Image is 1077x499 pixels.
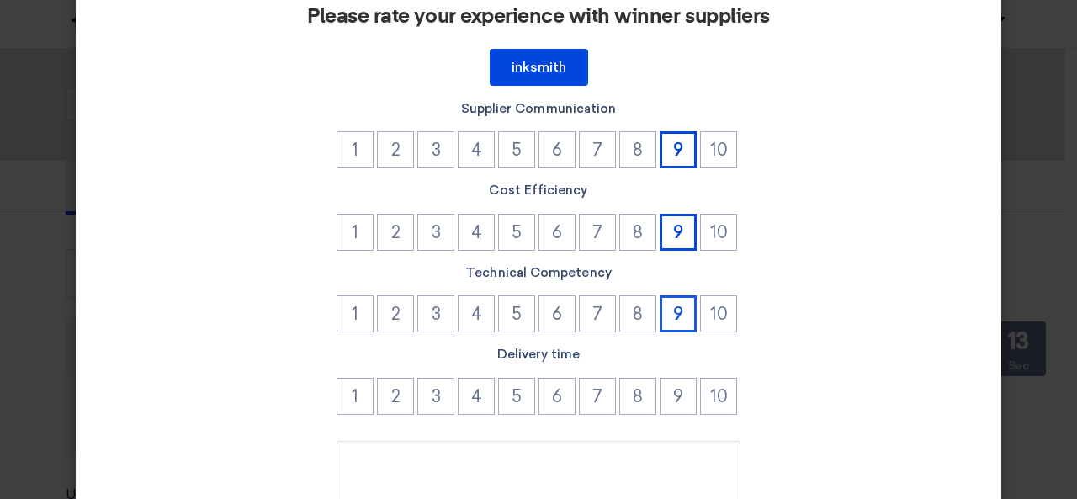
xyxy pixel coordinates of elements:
[377,378,414,415] button: 2
[417,214,454,251] button: 3
[660,295,697,332] button: 9
[417,378,454,415] button: 3
[458,131,495,168] button: 4
[123,263,954,283] label: Technical Competency
[123,345,954,364] label: Delivery time
[538,214,576,251] button: 6
[458,295,495,332] button: 4
[619,214,656,251] button: 8
[619,378,656,415] button: 8
[700,378,737,415] button: 10
[123,5,954,29] h2: Please rate your experience with winner suppliers
[619,295,656,332] button: 8
[123,99,954,119] label: Supplier Communication
[700,131,737,168] button: 10
[498,295,535,332] button: 5
[337,214,374,251] button: 1
[337,378,374,415] button: 1
[700,295,737,332] button: 10
[377,295,414,332] button: 2
[660,378,697,415] button: 9
[458,378,495,415] button: 4
[458,214,495,251] button: 4
[660,214,697,251] button: 9
[579,378,616,415] button: 7
[417,131,454,168] button: 3
[337,295,374,332] button: 1
[498,214,535,251] button: 5
[579,214,616,251] button: 7
[498,378,535,415] button: 5
[123,181,954,200] label: Cost Efficiency
[660,131,697,168] button: 9
[538,378,576,415] button: 6
[619,131,656,168] button: 8
[377,214,414,251] button: 2
[579,131,616,168] button: 7
[579,295,616,332] button: 7
[498,131,535,168] button: 5
[700,214,737,251] button: 10
[490,49,588,86] button: inksmith
[417,295,454,332] button: 3
[337,131,374,168] button: 1
[538,295,576,332] button: 6
[377,131,414,168] button: 2
[538,131,576,168] button: 6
